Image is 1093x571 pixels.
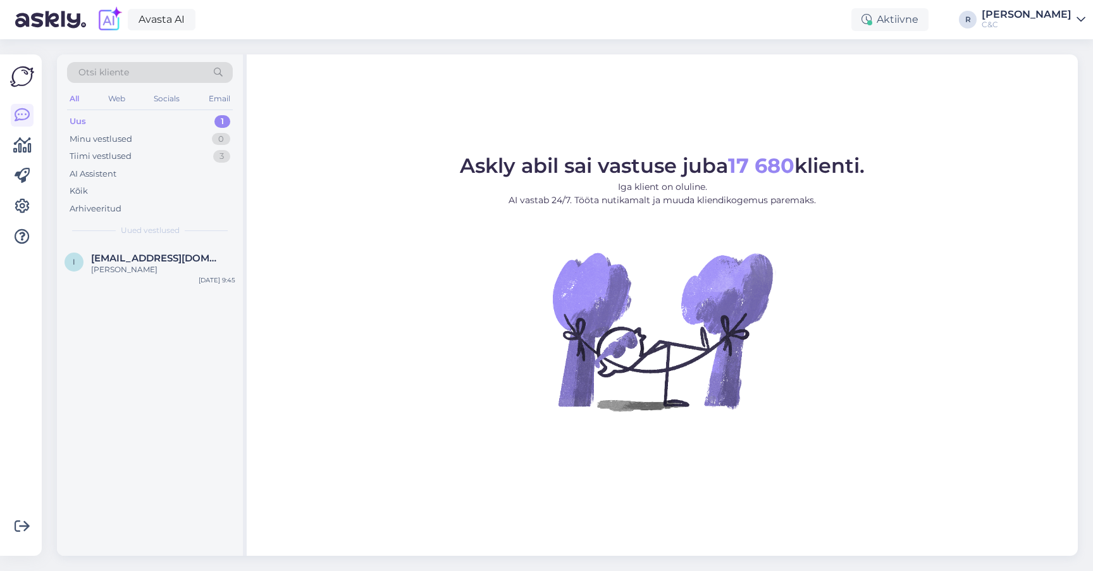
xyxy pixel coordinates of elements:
div: Minu vestlused [70,133,132,146]
div: Aktiivne [851,8,929,31]
span: ilja.stepukov123@gmail.com [91,253,223,264]
img: explore-ai [96,6,123,33]
a: Avasta AI [128,9,195,30]
img: No Chat active [548,217,776,445]
div: Uus [70,115,86,128]
div: 3 [213,150,230,163]
div: Tiimi vestlused [70,150,132,163]
div: All [67,91,82,107]
div: AI Assistent [70,168,116,180]
div: Kõik [70,185,88,198]
a: [PERSON_NAME]C&C [982,9,1085,30]
span: Otsi kliente [78,66,129,79]
div: [PERSON_NAME] [982,9,1071,20]
div: 0 [212,133,230,146]
span: Uued vestlused [121,225,180,236]
span: i [73,257,75,267]
div: C&C [982,20,1071,30]
div: Email [206,91,233,107]
b: 17 680 [728,153,794,178]
div: Arhiveeritud [70,203,121,215]
img: Askly Logo [10,65,34,89]
div: Web [106,91,128,107]
span: Askly abil sai vastuse juba klienti. [460,153,865,178]
div: R [959,11,977,28]
div: [PERSON_NAME] [91,264,235,275]
p: Iga klient on oluline. AI vastab 24/7. Tööta nutikamalt ja muuda kliendikogemus paremaks. [460,180,865,207]
div: Socials [151,91,182,107]
div: 1 [214,115,230,128]
div: [DATE] 9:45 [199,275,235,285]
